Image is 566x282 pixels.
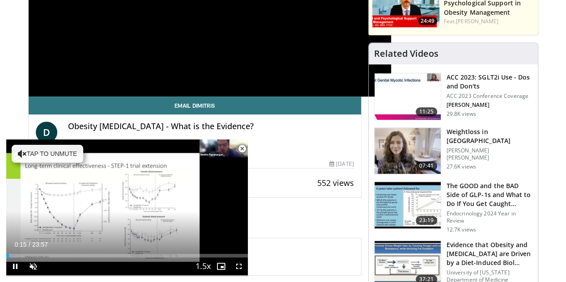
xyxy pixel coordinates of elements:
span: 23:57 [32,241,48,248]
div: Progress Bar [6,254,248,257]
a: [PERSON_NAME] [456,17,498,25]
h3: ACC 2023: SGLT2i Use - Dos and Don'ts [447,73,532,91]
h4: Obesity [MEDICAL_DATA] - What is the Evidence? [68,122,354,131]
video-js: Video Player [6,139,248,276]
span: 07:41 [416,161,437,170]
h3: Evidence that Obesity and [MEDICAL_DATA] are Driven by a Diet-Induced Biol… [447,240,532,267]
span: 11:25 [416,107,437,116]
button: Enable picture-in-picture mode [212,257,230,275]
h3: The GOOD and the BAD Side of GLP-1s and What to Do If You Get Caught… [447,181,532,208]
img: 9258cdf1-0fbf-450b-845f-99397d12d24a.150x105_q85_crop-smart_upscale.jpg [374,73,441,120]
a: D [36,122,57,143]
h3: Weightloss in [GEOGRAPHIC_DATA] [447,127,532,145]
button: Unmute [24,257,42,275]
p: [PERSON_NAME] [PERSON_NAME] [447,147,532,161]
button: Playback Rate [194,257,212,275]
div: [DATE] [329,160,353,168]
img: 756cb5e3-da60-49d4-af2c-51c334342588.150x105_q85_crop-smart_upscale.jpg [374,182,441,228]
button: Close [233,139,251,158]
p: [PERSON_NAME] [447,101,532,109]
p: 29.8K views [447,110,476,118]
h4: Related Videos [374,48,438,59]
button: Tap to unmute [12,145,83,163]
p: 12.7K views [447,226,476,233]
span: / [29,241,30,248]
img: 9983fed1-7565-45be-8934-aef1103ce6e2.150x105_q85_crop-smart_upscale.jpg [374,128,441,174]
p: Endocrinology 2024 Year in Review [447,210,532,224]
a: Email Dimitris [29,97,361,114]
button: Fullscreen [230,257,248,275]
span: 552 views [317,177,354,188]
p: ACC 2023 Conference Coverage [447,93,532,100]
span: 0:15 [14,241,26,248]
span: 24:49 [418,17,437,25]
div: Feat. [444,17,534,25]
span: 23:19 [416,216,437,225]
button: Pause [6,257,24,275]
a: 23:19 The GOOD and the BAD Side of GLP-1s and What to Do If You Get Caught… Endocrinology 2024 Ye... [374,181,532,233]
a: 07:41 Weightloss in [GEOGRAPHIC_DATA] [PERSON_NAME] [PERSON_NAME] 27.6K views [374,127,532,175]
a: 11:25 ACC 2023: SGLT2i Use - Dos and Don'ts ACC 2023 Conference Coverage [PERSON_NAME] 29.8K views [374,73,532,120]
p: 27.6K views [447,163,476,170]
